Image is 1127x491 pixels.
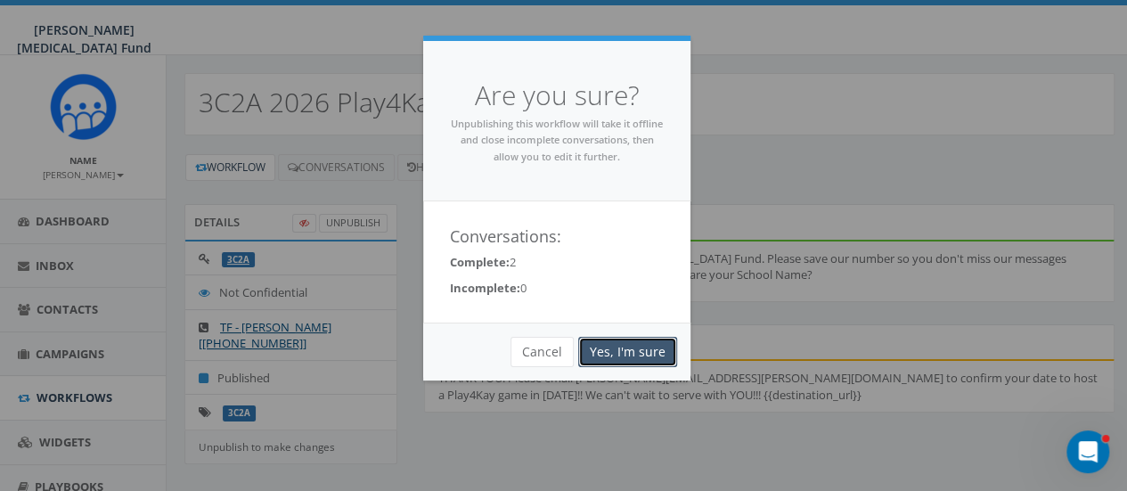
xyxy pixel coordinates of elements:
[1066,430,1109,473] iframe: Intercom live chat
[578,337,677,367] a: Yes, I'm sure
[450,228,664,246] h4: Conversations:
[450,280,520,296] strong: Incomplete:
[450,254,510,270] strong: Complete:
[450,254,664,271] p: 2
[450,77,664,115] h4: Are you sure?
[450,280,664,297] p: 0
[510,337,574,367] button: Cancel
[451,117,663,163] small: Unpublishing this workflow will take it offline and close incomplete conversations, then allow yo...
